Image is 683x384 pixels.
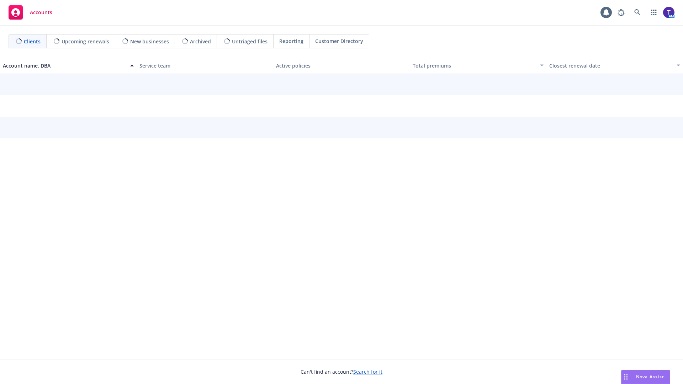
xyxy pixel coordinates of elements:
span: Archived [190,38,211,45]
div: Total premiums [413,62,536,69]
button: Total premiums [410,57,546,74]
span: Can't find an account? [301,368,382,375]
img: photo [663,7,674,18]
span: Upcoming renewals [62,38,109,45]
div: Drag to move [621,370,630,384]
div: Service team [139,62,270,69]
button: Nova Assist [621,370,670,384]
div: Closest renewal date [549,62,672,69]
a: Search for it [353,368,382,375]
a: Report a Bug [614,5,628,20]
span: Customer Directory [315,37,363,45]
button: Closest renewal date [546,57,683,74]
a: Switch app [647,5,661,20]
span: Nova Assist [636,374,664,380]
button: Active policies [273,57,410,74]
span: Untriaged files [232,38,268,45]
a: Accounts [6,2,55,22]
span: Accounts [30,10,52,15]
button: Service team [137,57,273,74]
div: Active policies [276,62,407,69]
a: Search [630,5,645,20]
div: Account name, DBA [3,62,126,69]
span: Clients [24,38,41,45]
span: Reporting [279,37,303,45]
span: New businesses [130,38,169,45]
